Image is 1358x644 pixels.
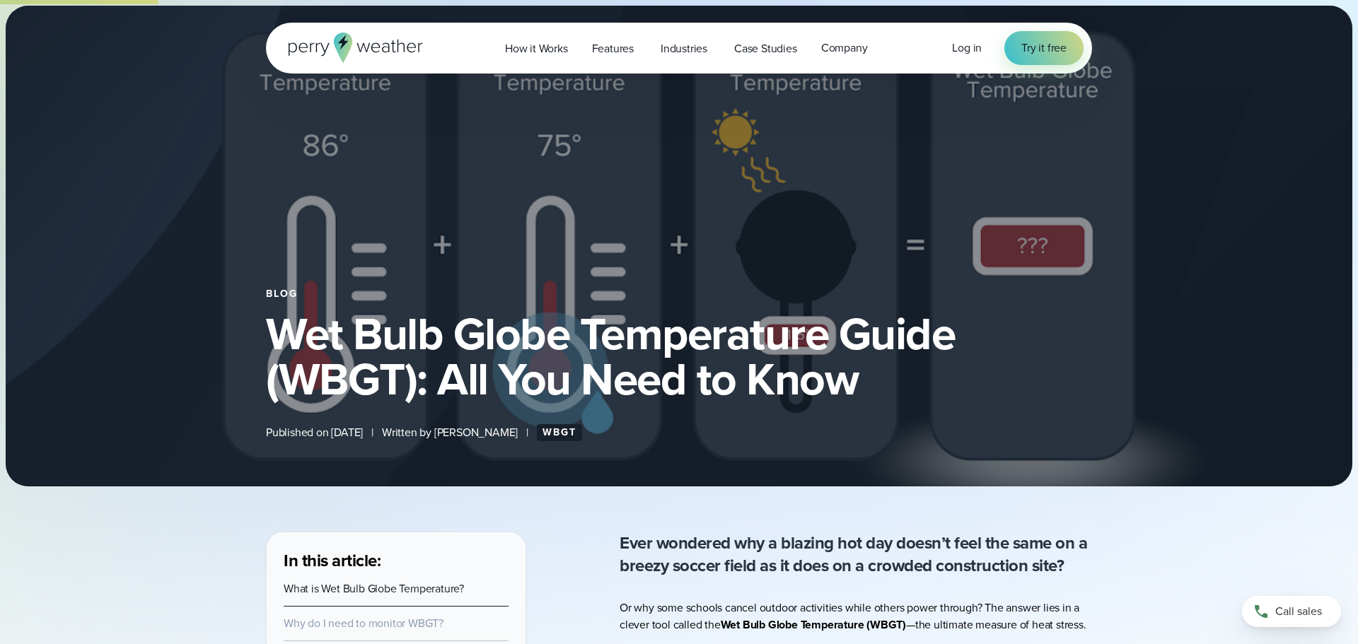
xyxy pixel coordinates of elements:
[1021,40,1067,57] span: Try it free
[493,34,580,63] a: How it Works
[592,40,634,57] span: Features
[526,424,528,441] span: |
[952,40,982,56] span: Log in
[1242,596,1341,627] a: Call sales
[266,288,1092,300] div: Blog
[284,615,443,631] a: Why do I need to monitor WBGT?
[266,424,363,441] span: Published on [DATE]
[734,40,797,57] span: Case Studies
[1004,31,1084,65] a: Try it free
[284,580,464,597] a: What is Wet Bulb Globe Temperature?
[371,424,373,441] span: |
[284,549,509,572] h3: In this article:
[952,40,982,57] a: Log in
[266,311,1092,402] h1: Wet Bulb Globe Temperature Guide (WBGT): All You Need to Know
[620,532,1092,577] p: Ever wondered why a blazing hot day doesn’t feel the same on a breezy soccer field as it does on ...
[505,40,568,57] span: How it Works
[620,599,1092,633] p: Or why some schools cancel outdoor activities while others power through? The answer lies in a cl...
[721,616,906,633] strong: Wet Bulb Globe Temperature (WBGT)
[661,40,707,57] span: Industries
[537,424,582,441] a: WBGT
[722,34,809,63] a: Case Studies
[382,424,518,441] span: Written by [PERSON_NAME]
[1275,603,1322,620] span: Call sales
[821,40,868,57] span: Company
